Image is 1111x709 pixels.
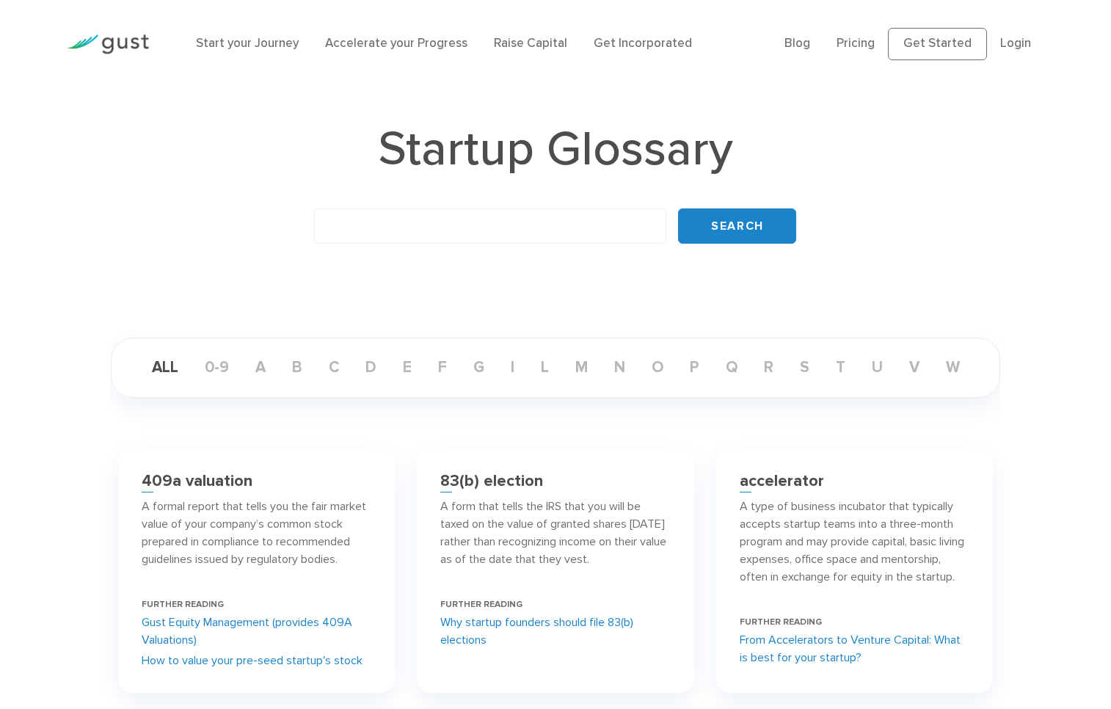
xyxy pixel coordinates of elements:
a: b [280,358,314,377]
a: From Accelerators to Venture Capital: What is best for your startup? [740,631,969,666]
a: v [897,358,931,377]
a: t [824,358,857,377]
a: Why startup founders should file 83(b) elections [440,614,670,649]
a: r [752,358,785,377]
h1: Startup Glossary [111,125,999,173]
a: n [602,358,637,377]
a: Raise Capital [494,36,567,51]
img: Gust Logo [67,34,149,54]
a: Get Started [888,28,987,60]
a: m [564,358,600,377]
input: Search [678,208,796,244]
a: p [678,358,711,377]
p: A type of business incubator that typically accepts startup teams into a three-month program and ... [740,498,969,586]
h3: accelerator [740,471,824,490]
a: l [529,358,561,377]
a: Get Incorporated [594,36,692,51]
a: o [640,358,675,377]
a: Gust Equity Management (provides 409A Valuations) [142,614,371,649]
p: A form that tells the IRS that you will be taxed on the value of granted shares [DATE] rather tha... [440,498,670,568]
a: g [462,358,496,377]
a: f [426,358,459,377]
a: How to value your pre-seed startup's stock [142,652,363,669]
h3: 409a valuation [142,471,252,490]
a: c [317,358,351,377]
a: i [499,358,526,377]
a: 0-9 [193,358,241,377]
span: FURTHER READING [440,599,522,609]
a: d [354,358,388,377]
a: Blog [784,36,810,51]
a: q [714,358,749,377]
span: FURTHER READING [740,617,822,627]
a: ALL [140,358,190,377]
h3: 83(b) election [440,471,543,490]
span: FURTHER READING [142,599,224,609]
a: Accelerate your Progress [325,36,467,51]
a: s [788,358,821,377]
a: u [860,358,895,377]
a: Pricing [837,36,875,51]
a: Login [1000,36,1031,51]
a: Start your Journey [196,36,299,51]
a: w [934,358,972,377]
p: A formal report that tells you the fair market value of your company’s common stock prepared in c... [142,498,371,568]
a: a [244,358,277,377]
a: e [391,358,423,377]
